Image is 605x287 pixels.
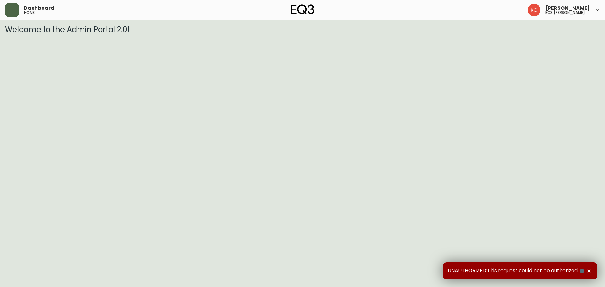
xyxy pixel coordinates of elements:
[291,4,314,14] img: logo
[24,6,55,11] span: Dashboard
[545,6,590,11] span: [PERSON_NAME]
[448,267,585,274] span: UNAUTHORIZED:This request could not be authorized.
[528,4,540,16] img: 9beb5e5239b23ed26e0d832b1b8f6f2a
[5,25,600,34] h3: Welcome to the Admin Portal 2.0!
[545,11,585,14] h5: eq3 [PERSON_NAME]
[24,11,35,14] h5: home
